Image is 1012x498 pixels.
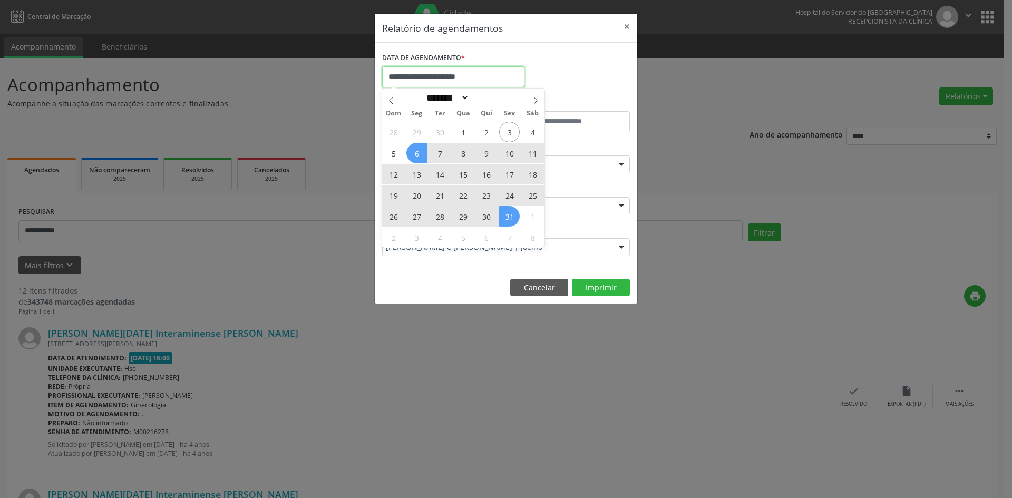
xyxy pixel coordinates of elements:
span: Novembro 3, 2025 [406,227,427,248]
span: Seg [405,110,429,117]
span: Outubro 14, 2025 [430,164,450,184]
span: Outubro 21, 2025 [430,185,450,206]
span: Outubro 13, 2025 [406,164,427,184]
span: Outubro 12, 2025 [383,164,404,184]
span: Outubro 22, 2025 [453,185,473,206]
span: Outubro 11, 2025 [522,143,543,163]
span: Outubro 29, 2025 [453,206,473,227]
span: Novembro 1, 2025 [522,206,543,227]
span: Outubro 3, 2025 [499,122,520,142]
span: Outubro 30, 2025 [476,206,497,227]
button: Cancelar [510,279,568,297]
span: Outubro 16, 2025 [476,164,497,184]
span: Sex [498,110,521,117]
span: Qua [452,110,475,117]
span: Outubro 25, 2025 [522,185,543,206]
span: Qui [475,110,498,117]
span: Setembro 29, 2025 [406,122,427,142]
span: Outubro 5, 2025 [383,143,404,163]
input: Year [469,92,504,103]
span: Outubro 31, 2025 [499,206,520,227]
span: Outubro 27, 2025 [406,206,427,227]
span: Dom [382,110,405,117]
span: Novembro 6, 2025 [476,227,497,248]
span: Outubro 26, 2025 [383,206,404,227]
span: Outubro 10, 2025 [499,143,520,163]
span: Outubro 24, 2025 [499,185,520,206]
span: Outubro 23, 2025 [476,185,497,206]
span: Setembro 30, 2025 [430,122,450,142]
span: Outubro 1, 2025 [453,122,473,142]
select: Month [423,92,469,103]
span: Novembro 4, 2025 [430,227,450,248]
span: Outubro 15, 2025 [453,164,473,184]
span: Outubro 6, 2025 [406,143,427,163]
span: Setembro 28, 2025 [383,122,404,142]
span: Sáb [521,110,544,117]
span: Outubro 7, 2025 [430,143,450,163]
button: Imprimir [572,279,630,297]
span: Outubro 8, 2025 [453,143,473,163]
span: Novembro 8, 2025 [522,227,543,248]
h5: Relatório de agendamentos [382,21,503,35]
span: Outubro 9, 2025 [476,143,497,163]
span: Outubro 28, 2025 [430,206,450,227]
span: Outubro 20, 2025 [406,185,427,206]
span: Outubro 2, 2025 [476,122,497,142]
span: Outubro 17, 2025 [499,164,520,184]
button: Close [616,14,637,40]
span: Novembro 7, 2025 [499,227,520,248]
span: Novembro 5, 2025 [453,227,473,248]
span: Outubro 4, 2025 [522,122,543,142]
span: Outubro 18, 2025 [522,164,543,184]
label: ATÉ [509,95,630,111]
span: Ter [429,110,452,117]
span: Novembro 2, 2025 [383,227,404,248]
span: Outubro 19, 2025 [383,185,404,206]
label: DATA DE AGENDAMENTO [382,50,465,66]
